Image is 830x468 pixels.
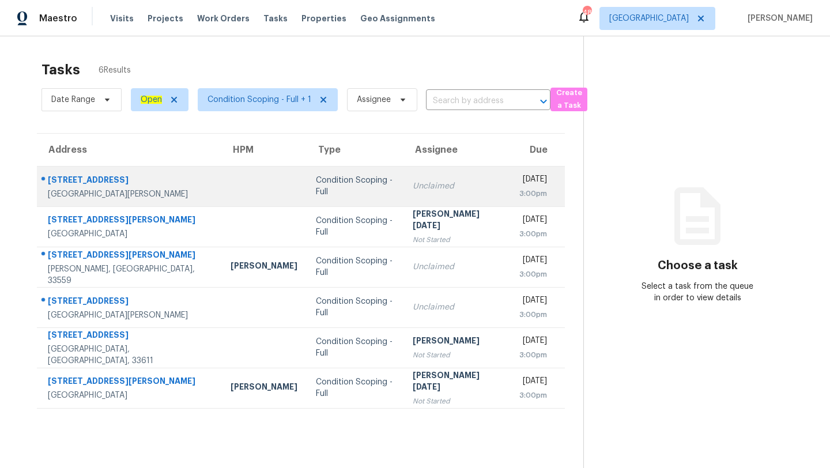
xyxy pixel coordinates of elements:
[413,234,501,246] div: Not Started
[231,260,297,274] div: [PERSON_NAME]
[413,369,501,395] div: [PERSON_NAME][DATE]
[39,13,77,24] span: Maestro
[519,173,547,188] div: [DATE]
[221,134,307,166] th: HPM
[413,349,501,361] div: Not Started
[148,13,183,24] span: Projects
[316,376,394,399] div: Condition Scoping - Full
[519,188,547,199] div: 3:00pm
[743,13,813,24] span: [PERSON_NAME]
[141,96,162,104] ah_el_jm_1744035306855: Open
[231,381,297,395] div: [PERSON_NAME]
[48,329,212,344] div: [STREET_ADDRESS]
[413,395,501,407] div: Not Started
[535,93,552,110] button: Open
[609,13,689,24] span: [GEOGRAPHIC_DATA]
[316,336,394,359] div: Condition Scoping - Full
[110,13,134,24] span: Visits
[413,335,501,349] div: [PERSON_NAME]
[197,13,250,24] span: Work Orders
[48,174,212,188] div: [STREET_ADDRESS]
[413,261,501,273] div: Unclaimed
[41,64,80,76] h2: Tasks
[48,310,212,321] div: [GEOGRAPHIC_DATA][PERSON_NAME]
[510,134,565,166] th: Due
[519,228,547,240] div: 3:00pm
[519,269,547,280] div: 3:00pm
[48,249,212,263] div: [STREET_ADDRESS][PERSON_NAME]
[301,13,346,24] span: Properties
[413,301,501,313] div: Unclaimed
[48,188,212,200] div: [GEOGRAPHIC_DATA][PERSON_NAME]
[51,94,95,105] span: Date Range
[519,254,547,269] div: [DATE]
[519,295,547,309] div: [DATE]
[37,134,221,166] th: Address
[48,263,212,286] div: [PERSON_NAME], [GEOGRAPHIC_DATA], 33559
[413,180,501,192] div: Unclaimed
[556,86,582,113] span: Create a Task
[357,94,391,105] span: Assignee
[360,13,435,24] span: Geo Assignments
[413,208,501,234] div: [PERSON_NAME][DATE]
[48,295,212,310] div: [STREET_ADDRESS]
[550,88,587,111] button: Create a Task
[519,349,547,361] div: 3:00pm
[658,260,738,271] h3: Choose a task
[426,92,518,110] input: Search by address
[307,134,403,166] th: Type
[316,175,394,198] div: Condition Scoping - Full
[48,390,212,401] div: [GEOGRAPHIC_DATA]
[641,281,755,304] div: Select a task from the queue in order to view details
[519,390,547,401] div: 3:00pm
[316,255,394,278] div: Condition Scoping - Full
[263,14,288,22] span: Tasks
[316,215,394,238] div: Condition Scoping - Full
[519,214,547,228] div: [DATE]
[519,375,547,390] div: [DATE]
[583,7,591,18] div: 48
[48,214,212,228] div: [STREET_ADDRESS][PERSON_NAME]
[316,296,394,319] div: Condition Scoping - Full
[99,65,131,76] span: 6 Results
[519,335,547,349] div: [DATE]
[48,375,212,390] div: [STREET_ADDRESS][PERSON_NAME]
[207,94,311,105] span: Condition Scoping - Full + 1
[519,309,547,320] div: 3:00pm
[48,228,212,240] div: [GEOGRAPHIC_DATA]
[48,344,212,367] div: [GEOGRAPHIC_DATA], [GEOGRAPHIC_DATA], 33611
[403,134,510,166] th: Assignee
